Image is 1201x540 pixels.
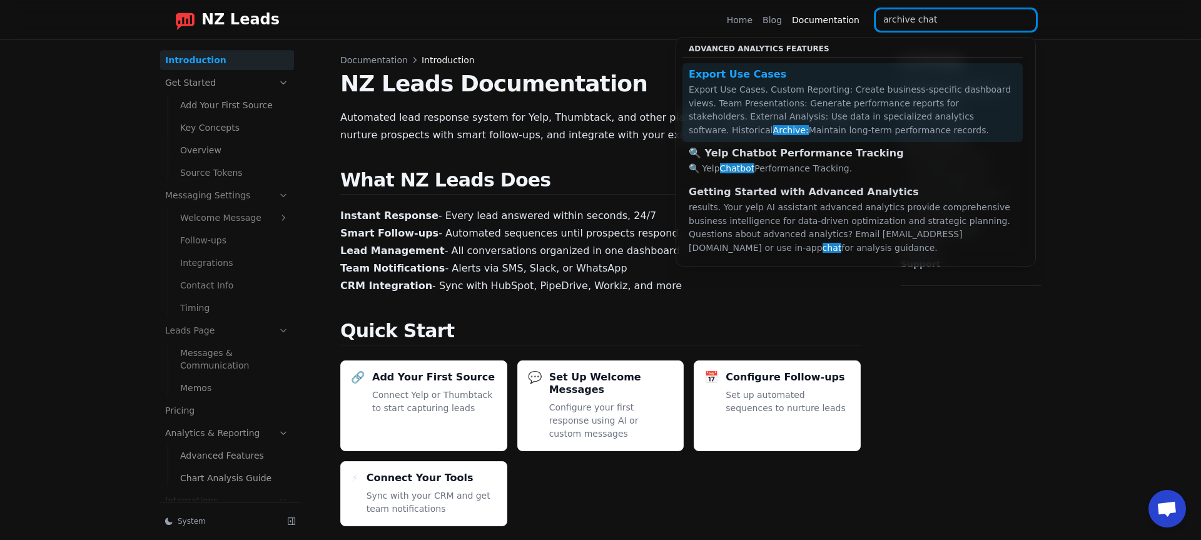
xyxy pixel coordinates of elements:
div: ⚡ [351,472,359,484]
a: Analytics & Reporting [160,423,294,443]
a: Add Your First Source [175,95,294,115]
button: Collapse sidebar [283,512,300,530]
a: Introduction [160,50,294,70]
a: ⚡Connect Your ToolsSync with your CRM and get team notifications [340,461,507,526]
a: Key Concepts [175,118,294,138]
mark: Archive: [773,125,809,135]
p: Connect Yelp or Thumbtack to start capturing leads [372,389,497,415]
p: Configure your first response using AI or custom messages [549,401,674,441]
a: Get Started [160,73,294,93]
strong: Team Notifications [340,262,445,274]
a: Leads Page [160,320,294,340]
a: Timing [175,298,294,318]
a: Integrations [160,491,294,511]
a: 📅Configure Follow-upsSet up automated sequences to nurture leads [694,360,861,451]
input: Search documentation… [876,9,1036,31]
h2: What NZ Leads Does [340,169,861,195]
div: Advanced Analytics Features [682,44,1023,58]
button: System [160,512,278,530]
strong: Instant Response [340,210,438,222]
a: Chart Analysis Guide [175,468,294,488]
mark: Chatbot [720,163,755,173]
a: Messaging Settings [160,185,294,205]
div: results. Your yelp AI assistant advanced analytics provide comprehensive business intelligence fo... [689,201,1016,255]
h2: Quick Start [340,320,861,345]
a: Messages & Communication [175,343,294,375]
a: 💬Set Up Welcome MessagesConfigure your first response using AI or custom messages [517,360,684,451]
a: Overview [175,140,294,160]
div: 📅 [704,371,718,384]
a: Advanced Features [175,446,294,466]
a: Source Tokens [175,163,294,183]
h3: Connect Your Tools [367,472,474,484]
a: Welcome Message [175,208,294,228]
p: - Every lead answered within seconds, 24/7 - Automated sequences until prospects respond - All co... [340,207,861,295]
p: Set up automated sequences to nurture leads [726,389,850,415]
strong: Smart Follow-ups [340,227,438,239]
div: Export Use Cases [689,68,1016,81]
a: Contact Info [175,275,294,295]
a: 🔗Add Your First SourceConnect Yelp or Thumbtack to start capturing leads [340,360,507,451]
h3: Add Your First Source [372,371,495,384]
strong: CRM Integration [340,280,432,292]
a: Pricing [160,400,294,420]
h3: Set Up Welcome Messages [549,371,674,396]
p: Sync with your CRM and get team notifications [367,489,497,516]
h3: Configure Follow-ups [726,371,844,384]
div: Export Use Cases. Custom Reporting: Create business-specific dashboard views. Team Presentations:... [689,83,1016,137]
div: 🔍 Yelp Chatbot Performance Tracking [689,147,1016,160]
a: Integrations [175,253,294,273]
p: Automated lead response system for Yelp, Thumbtack, and other platforms. Respond to leads instant... [340,109,861,144]
span: Introduction [422,54,475,66]
div: 🔗 [351,371,365,384]
span: Documentation [340,54,408,66]
div: Getting Started with Advanced Analytics [689,186,1016,198]
div: 💬 [528,371,542,384]
strong: Lead Management [340,245,445,257]
a: Follow-ups [175,230,294,250]
div: 🔍 Yelp Performance Tracking. [689,162,1016,176]
a: Open chat [1148,490,1186,527]
mark: chat [823,243,842,253]
h1: NZ Leads Documentation [340,71,861,96]
a: Memos [175,378,294,398]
